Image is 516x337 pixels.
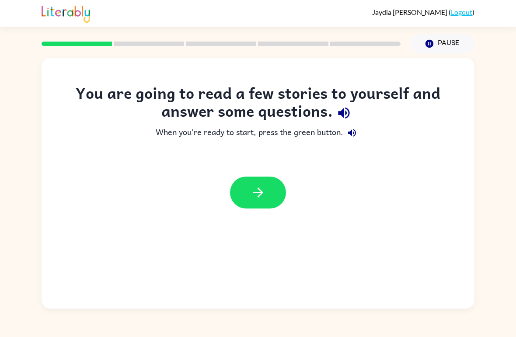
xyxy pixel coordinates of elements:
img: Literably [42,3,90,23]
a: Logout [451,8,472,16]
div: You are going to read a few stories to yourself and answer some questions. [59,84,457,124]
div: ( ) [372,8,474,16]
span: Jaydia [PERSON_NAME] [372,8,449,16]
button: Pause [411,34,474,54]
div: When you're ready to start, press the green button. [59,124,457,142]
